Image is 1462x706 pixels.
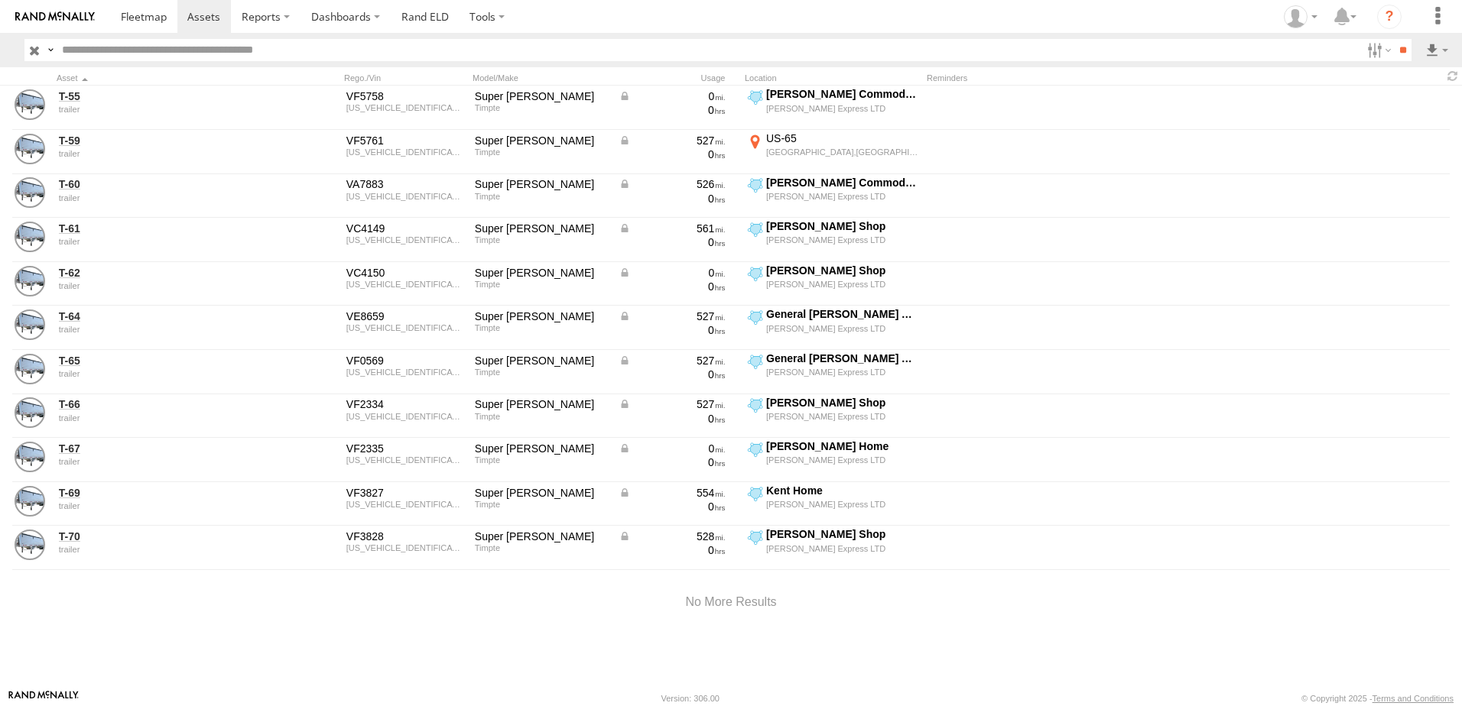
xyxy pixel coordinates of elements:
a: View Asset Details [15,529,45,560]
a: T-55 [59,89,268,103]
a: T-61 [59,222,268,235]
div: [PERSON_NAME] Express LTD [766,499,918,510]
label: Click to View Current Location [745,439,921,481]
div: [PERSON_NAME] Shop [766,219,918,233]
div: Super hopper [475,134,608,147]
div: 1TDH42222PB175852 [346,412,464,421]
div: [PERSON_NAME] Express LTD [766,455,918,465]
label: Search Filter Options [1361,39,1394,61]
div: Super hopper [475,177,608,191]
div: undefined [59,281,268,290]
div: Data from Vehicle CANbus [619,486,726,500]
label: Search Query [44,39,57,61]
a: Terms and Conditions [1373,694,1454,703]
i: ? [1377,5,1402,29]
div: 1TDH42228RB181349 [346,543,464,552]
div: 0 [619,412,726,426]
div: General [PERSON_NAME] Avon [766,307,918,321]
a: View Asset Details [15,134,45,164]
a: T-70 [59,529,268,543]
div: Data from Vehicle CANbus [619,222,726,235]
div: Data from Vehicle CANbus [619,177,726,191]
div: Timpte [475,323,608,332]
div: Timpte [475,192,608,201]
a: View Asset Details [15,309,45,340]
div: Timpte [475,147,608,157]
div: undefined [59,501,268,510]
div: Super hopper [475,397,608,411]
div: Timpte [475,500,608,509]
a: T-69 [59,486,268,500]
div: Data from Vehicle CANbus [619,134,726,147]
label: Click to View Current Location [745,527,921,568]
div: 1TDH42224PB175853 [346,455,464,465]
label: Click to View Current Location [745,396,921,437]
div: undefined [59,149,268,158]
div: [PERSON_NAME] Express LTD [766,367,918,377]
div: General [PERSON_NAME] Avon [766,351,918,365]
a: View Asset Details [15,397,45,428]
a: View Asset Details [15,266,45,296]
label: Click to View Current Location [745,131,921,173]
div: Data from Vehicle CANbus [619,89,726,103]
div: Super hopper [475,89,608,103]
div: 1TDH42226RB181348 [346,500,464,509]
div: Super hopper [475,266,608,280]
div: 0 [619,368,726,381]
div: Data from Vehicle CANbus [619,266,726,280]
div: VF5761 [346,134,464,147]
div: 0 [619,323,726,337]
div: Timpte [475,280,608,289]
div: [GEOGRAPHIC_DATA],[GEOGRAPHIC_DATA] [766,147,918,157]
div: [PERSON_NAME] Express LTD [766,411,918,422]
div: undefined [59,457,268,466]
div: 0 [619,147,726,161]
div: Kent Home [766,484,918,497]
div: VA7883 [346,177,464,191]
div: VF0569 [346,354,464,368]
div: [PERSON_NAME] Express LTD [766,543,918,554]
div: Data from Vehicle CANbus [619,397,726,411]
div: undefined [59,193,268,202]
label: Click to View Current Location [745,87,921,128]
div: undefined [59,413,268,423]
div: Super hopper [475,354,608,368]
div: Timpte [475,543,608,552]
div: VF2335 [346,442,464,455]
div: Timpte [475,412,608,421]
label: Click to View Current Location [745,307,921,348]
div: Location [745,73,921,83]
div: 1TDH42221FB147846 [346,192,464,201]
div: Super hopper [475,222,608,235]
div: Super Hopper [475,486,608,500]
div: [PERSON_NAME] Shop [766,396,918,410]
div: Reminders [927,73,1171,83]
div: Data from Vehicle CANbus [619,309,726,323]
label: Click to View Current Location [745,264,921,305]
div: undefined [59,237,268,246]
div: [PERSON_NAME] Commodities [766,87,918,101]
div: 0 [619,235,726,249]
a: T-66 [59,397,268,411]
div: 1TDH42228LB165434 [346,323,464,332]
div: 0 [619,280,726,293]
label: Export results as... [1424,39,1450,61]
div: 1TDH42226CB135221 [346,103,464,112]
div: VF3828 [346,529,464,543]
div: [PERSON_NAME] Express LTD [766,323,918,334]
div: undefined [59,369,268,378]
div: 0 [619,543,726,557]
a: View Asset Details [15,222,45,252]
div: Super Hopper [475,529,608,543]
div: [PERSON_NAME] Home [766,439,918,453]
label: Click to View Current Location [745,176,921,217]
div: [PERSON_NAME] Express LTD [766,235,918,245]
label: Click to View Current Location [745,484,921,525]
div: undefined [59,325,268,334]
label: Click to View Current Location [745,219,921,261]
div: [PERSON_NAME] Express LTD [766,279,918,290]
div: 1TDH42227FB147642 [346,147,464,157]
div: Data from Vehicle CANbus [619,354,726,368]
div: Timpte [475,103,608,112]
a: View Asset Details [15,89,45,120]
